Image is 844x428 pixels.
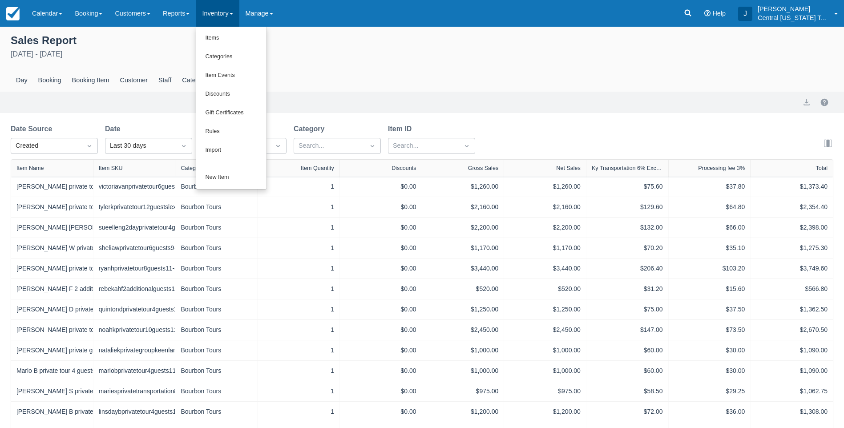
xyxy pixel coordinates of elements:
[99,366,170,376] div: marlobprivatetour4guests11-7-2025
[181,387,252,396] div: Bourbon Tours
[509,305,581,314] div: $1,250.00
[592,407,663,416] div: $72.00
[345,284,416,294] div: $0.00
[592,202,663,212] div: $129.60
[16,407,152,416] a: [PERSON_NAME] B private tour 4 guests [DATE]
[67,70,115,91] div: Booking Item
[196,168,267,187] a: New Item
[428,264,499,273] div: $3,440.00
[16,165,44,171] div: Item Name
[11,70,33,91] div: Day
[99,305,170,314] div: quintondprivatetour4guests10-31-2025
[758,4,829,13] p: [PERSON_NAME]
[196,29,267,48] a: Items
[428,325,499,335] div: $2,450.00
[345,366,416,376] div: $0.00
[674,284,745,294] div: $15.60
[16,387,179,396] a: [PERSON_NAME] S private transportation 8 guests [DATE]
[99,325,170,335] div: noahkprivatetour10guests11-7-2025
[756,407,828,416] div: $1,308.00
[263,346,334,355] div: 1
[428,284,499,294] div: $520.00
[16,182,146,191] a: [PERSON_NAME] private tour 6 guests [DATE]
[345,407,416,416] div: $0.00
[179,141,188,150] span: Dropdown icon
[428,182,499,191] div: $1,260.00
[263,387,334,396] div: 1
[181,325,252,335] div: Bourbon Tours
[16,325,149,335] a: [PERSON_NAME] private tour 10 guests [DATE]
[263,243,334,253] div: 1
[177,70,213,91] div: Category
[99,165,123,171] div: Item SKU
[428,305,499,314] div: $1,250.00
[99,264,170,273] div: ryanhprivatetour8guests11-8-2025and11-9-2025
[345,346,416,355] div: $0.00
[196,122,267,141] a: Rules
[509,407,581,416] div: $1,200.00
[99,223,170,232] div: sueelleng2dayprivatetour4guests10-26-25and10-27-20
[674,243,745,253] div: $35.10
[698,165,745,171] div: Processing fee 3%
[592,387,663,396] div: $58.50
[181,202,252,212] div: Bourbon Tours
[509,223,581,232] div: $2,200.00
[99,346,170,355] div: nataliekprivategroupkeenlandtransportation10-3-202
[16,141,77,151] div: Created
[263,223,334,232] div: 1
[263,407,334,416] div: 1
[509,325,581,335] div: $2,450.00
[181,243,252,253] div: Bourbon Tours
[345,202,416,212] div: $0.00
[196,27,267,190] ul: Inventory
[674,223,745,232] div: $66.00
[181,223,252,232] div: Bourbon Tours
[115,70,153,91] div: Customer
[592,264,663,273] div: $206.40
[16,284,143,294] a: [PERSON_NAME] F 2 additional guests 10-18
[181,407,252,416] div: Bourbon Tours
[181,182,252,191] div: Bourbon Tours
[674,387,745,396] div: $29.25
[592,346,663,355] div: $60.00
[756,202,828,212] div: $2,354.40
[153,70,177,91] div: Staff
[99,202,170,212] div: tylerkprivatetour12guestslexington10-4-2025
[592,284,663,294] div: $31.20
[16,202,215,212] a: [PERSON_NAME] private tour 12 guests [GEOGRAPHIC_DATA] [DATE]
[110,141,171,151] div: Last 30 days
[756,305,828,314] div: $1,362.50
[196,85,267,104] a: Discounts
[11,32,833,47] div: Sales Report
[368,141,377,150] span: Dropdown icon
[301,165,334,171] div: Item Quantity
[11,124,56,134] label: Date Source
[33,70,67,91] div: Booking
[756,182,828,191] div: $1,373.40
[428,407,499,416] div: $1,200.00
[105,124,124,134] label: Date
[345,264,416,273] div: $0.00
[263,202,334,212] div: 1
[428,346,499,355] div: $1,000.00
[756,325,828,335] div: $2,670.50
[674,305,745,314] div: $37.50
[196,48,267,66] a: Categories
[509,243,581,253] div: $1,170.00
[392,165,416,171] div: Discounts
[674,407,745,416] div: $36.00
[345,325,416,335] div: $0.00
[592,366,663,376] div: $60.00
[674,325,745,335] div: $73.50
[428,366,499,376] div: $1,000.00
[674,264,745,273] div: $103.20
[428,243,499,253] div: $1,170.00
[509,202,581,212] div: $2,160.00
[592,165,663,171] div: Ky Transportation 6% Excise Tax House Bill #8
[462,141,471,150] span: Dropdown icon
[6,7,20,20] img: checkfront-main-nav-mini-logo.png
[16,264,179,273] a: [PERSON_NAME] private tour 8 guests [DATE] and [DATE]
[756,223,828,232] div: $2,398.00
[263,305,334,314] div: 1
[468,165,499,171] div: Gross Sales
